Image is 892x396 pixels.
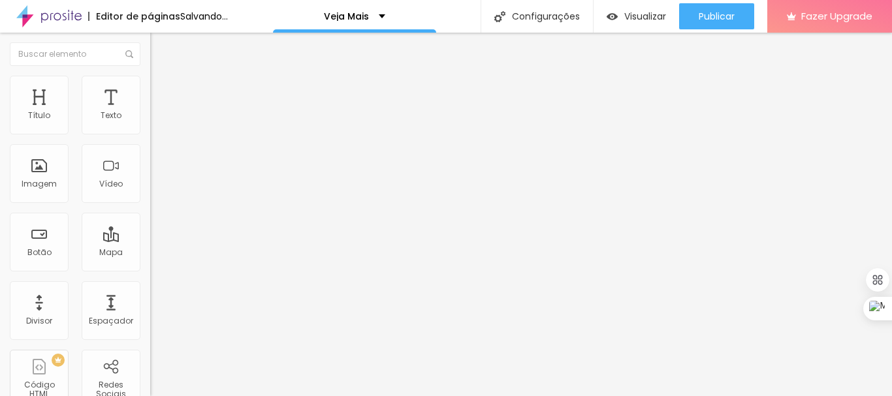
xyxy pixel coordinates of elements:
[679,3,754,29] button: Publicar
[28,111,50,120] div: Título
[99,179,123,189] div: Vídeo
[594,3,679,29] button: Visualizar
[324,12,369,21] p: Veja Mais
[26,316,52,326] div: Divisor
[624,11,666,22] span: Visualizar
[27,248,52,257] div: Botão
[494,11,505,22] img: Icone
[88,12,180,21] div: Editor de páginas
[89,316,133,326] div: Espaçador
[22,179,57,189] div: Imagem
[699,11,735,22] span: Publicar
[101,111,121,120] div: Texto
[125,50,133,58] img: Icone
[10,42,140,66] input: Buscar elemento
[150,33,892,396] iframe: Editor
[607,11,618,22] img: view-1.svg
[801,10,872,22] span: Fazer Upgrade
[99,248,123,257] div: Mapa
[180,12,228,21] div: Salvando...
